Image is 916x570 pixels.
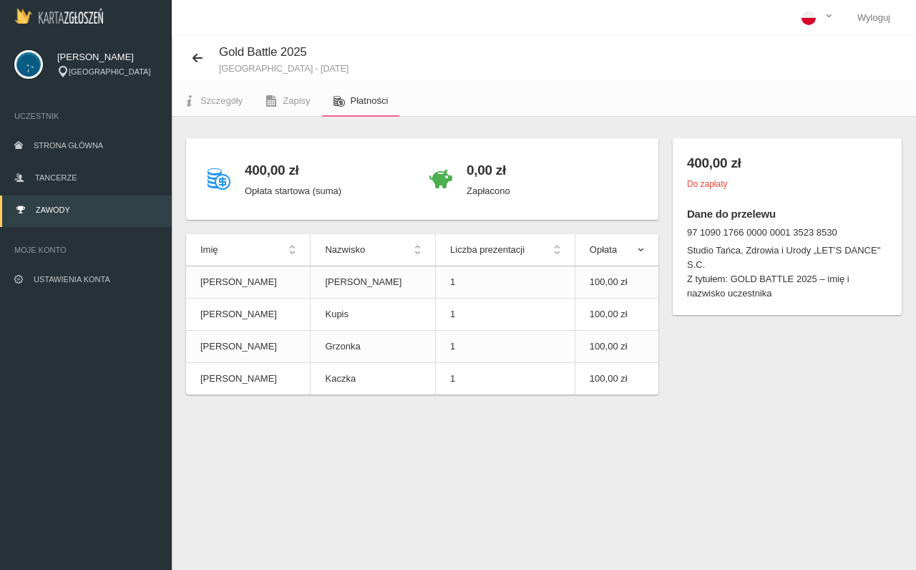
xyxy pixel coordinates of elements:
[14,109,157,123] span: Uczestnik
[687,243,887,272] dd: Studio Tańca, Zdrowia i Urody „LET’S DANCE" S.C.
[311,266,436,299] td: [PERSON_NAME]
[575,363,658,395] td: 100,00 zł
[283,95,310,106] span: Zapisy
[575,331,658,363] td: 100,00 zł
[186,266,311,299] td: [PERSON_NAME]
[311,299,436,331] td: Kupis
[14,50,43,79] img: svg
[35,173,77,182] span: Tancerze
[14,243,157,257] span: Moje konto
[219,45,307,59] span: Gold Battle 2025
[687,206,887,222] h6: Dane do przelewu
[34,141,103,150] span: Strona główna
[351,95,389,106] span: Płatności
[311,234,436,266] th: Nazwisko
[311,363,436,395] td: Kaczka
[687,272,887,301] dd: Z tytułem: GOLD BATTLE 2025 – imię i nazwisko uczestnika
[57,50,157,64] span: [PERSON_NAME]
[467,184,510,198] p: Zapłacono
[436,363,575,395] td: 1
[186,331,311,363] td: [PERSON_NAME]
[575,234,658,266] th: Opłata
[186,363,311,395] td: [PERSON_NAME]
[219,64,349,73] small: [GEOGRAPHIC_DATA] - [DATE]
[311,331,436,363] td: Grzonka
[687,226,887,240] dt: 97 1090 1766 0000 0001 3523 8530
[436,266,575,299] td: 1
[186,299,311,331] td: [PERSON_NAME]
[34,275,110,284] span: Ustawienia konta
[172,85,254,117] a: Szczegóły
[245,184,341,198] p: Opłata startowa (suma)
[245,160,341,180] h4: 400,00 zł
[186,234,311,266] th: Imię
[200,95,243,106] span: Szczegóły
[322,85,400,117] a: Płatności
[575,299,658,331] td: 100,00 zł
[467,160,510,180] h4: 0,00 zł
[436,234,575,266] th: Liczba prezentacji
[687,179,727,189] small: Do zapłaty
[687,153,887,173] h4: 400,00 zł
[36,206,70,214] span: Zawody
[436,331,575,363] td: 1
[14,8,103,24] img: Logo
[57,66,157,78] div: [GEOGRAPHIC_DATA]
[575,266,658,299] td: 100,00 zł
[254,85,321,117] a: Zapisy
[436,299,575,331] td: 1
